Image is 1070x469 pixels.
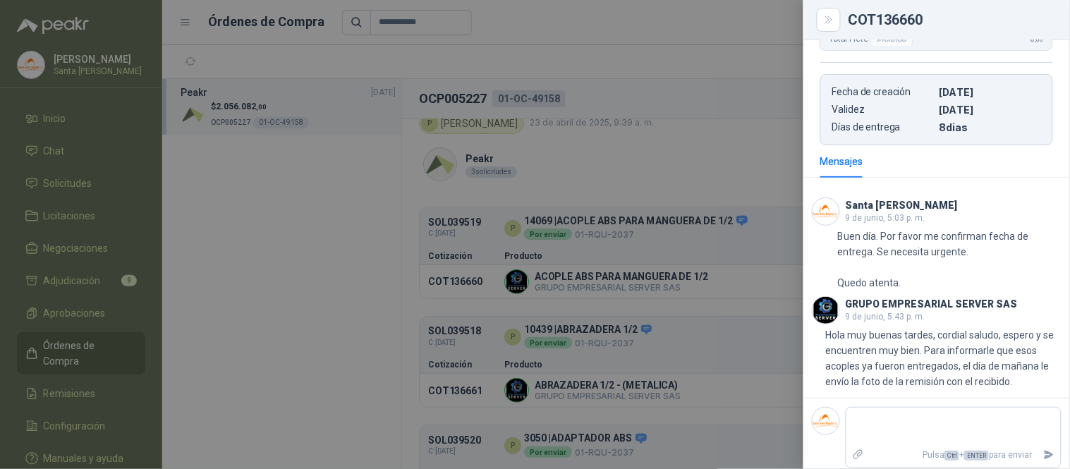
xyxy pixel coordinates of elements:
p: [DATE] [940,104,1041,116]
button: Enviar [1038,443,1061,468]
p: Fecha de creación [832,86,934,98]
span: Ctrl [944,451,959,461]
img: Company Logo [813,408,839,434]
p: Pulsa + para enviar [870,443,1038,468]
span: ,00 [1035,35,1044,43]
p: Días de entrega [832,121,934,133]
button: Close [820,11,837,28]
h3: GRUPO EMPRESARIAL SERVER SAS [846,300,1018,308]
p: Validez [832,104,934,116]
p: Hola muy buenas tardes, cordial saludo, espero y se encuentren muy bien. Para informarle que esos... [826,327,1062,389]
p: Buen día. Por favor me confirman fecha de entrega. Se necesita urgente. Quedo atenta. [838,229,1062,291]
span: 9 de junio, 5:03 p. m. [846,213,925,223]
img: Company Logo [813,297,839,324]
p: [DATE] [940,86,1041,98]
span: ENTER [964,451,989,461]
h3: Santa [PERSON_NAME] [846,202,958,209]
img: Company Logo [813,198,839,225]
p: 8 dias [940,121,1041,133]
div: COT136660 [849,13,1053,27]
span: 9 de junio, 5:43 p. m. [846,312,925,322]
div: Mensajes [820,154,863,169]
label: Adjuntar archivos [846,443,870,468]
